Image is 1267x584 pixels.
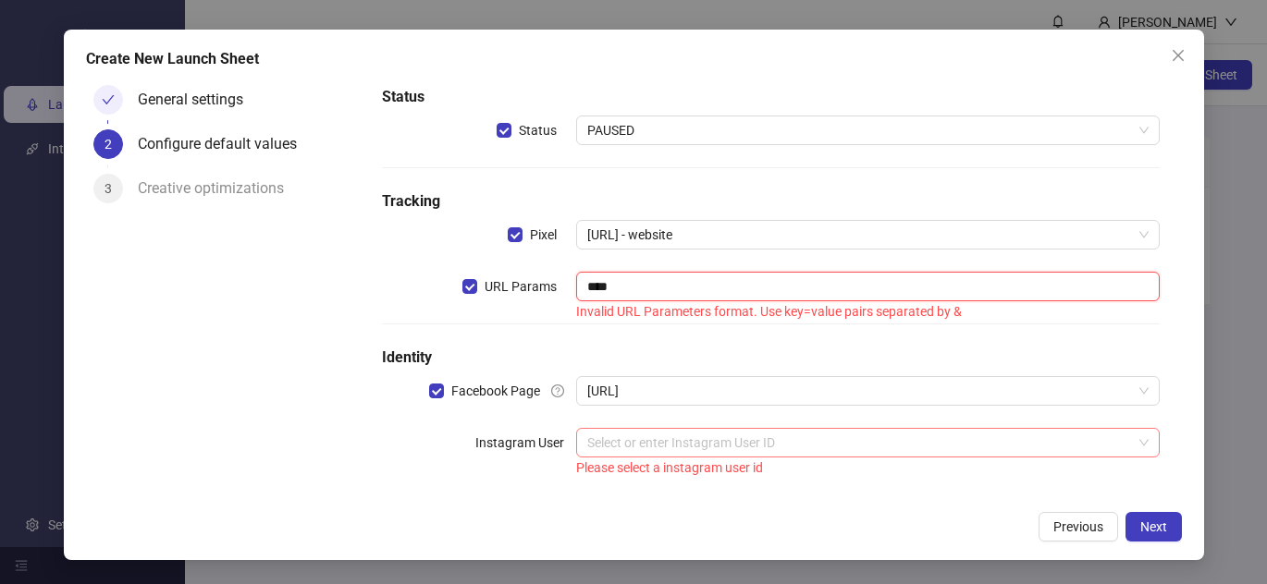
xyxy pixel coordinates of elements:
label: Instagram User [475,428,576,457]
span: question-circle [551,384,564,397]
div: Invalid URL Parameters format. Use key=value pairs separated by & [576,301,1160,322]
span: PAUSED [587,116,1149,144]
span: advntg.ai [587,377,1149,405]
span: check [102,93,115,106]
div: General settings [138,85,258,115]
span: advntg.ai - website [587,221,1149,249]
div: Creative optimizations [138,174,299,203]
div: Please select a instagram user id [576,457,1160,478]
button: Next [1126,512,1182,541]
h5: Identity [382,347,1160,369]
span: Next [1140,519,1167,534]
span: Status [511,120,564,140]
span: URL Params [477,276,564,297]
span: Facebook Page [444,381,547,401]
button: Previous [1039,512,1118,541]
span: Pixel [523,225,564,245]
span: Previous [1053,519,1103,534]
div: Configure default values [138,129,312,159]
div: Create New Launch Sheet [86,48,1182,70]
button: Close [1163,41,1193,70]
h5: Status [382,86,1160,108]
h5: Tracking [382,190,1160,213]
span: 2 [105,137,112,152]
span: close [1171,48,1186,63]
span: 3 [105,181,112,196]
